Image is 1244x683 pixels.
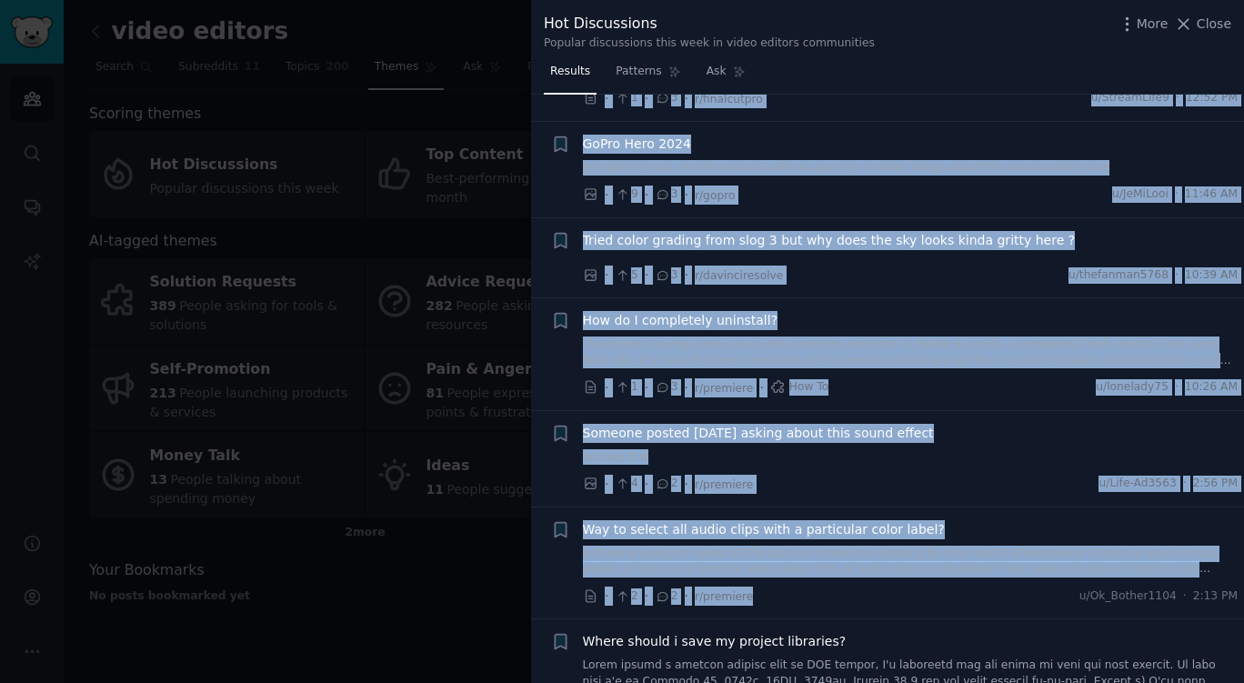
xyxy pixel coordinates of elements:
span: · [605,378,608,397]
a: I have been having some issues with premiere and want to delete it and do a completely fresh rein... [583,336,1239,368]
span: 2:56 PM [1193,476,1238,492]
span: 3 [655,186,677,203]
span: More [1137,15,1169,34]
span: 3 [655,267,677,284]
span: Close [1197,15,1231,34]
span: Ask [707,64,727,80]
span: · [685,475,688,494]
a: Ask [700,57,752,95]
span: u/Life-Ad3563 [1099,476,1176,492]
a: Just got this guy, im still new to GoPro so any tips or other things about this one would be nice [583,160,1239,176]
span: 11:46 AM [1185,186,1238,203]
span: 2 [615,588,637,605]
span: u/StreamLife9 [1091,90,1169,106]
span: 9 [615,186,637,203]
span: u/JeMiLooi [1112,186,1169,203]
span: · [1175,379,1179,396]
button: More [1118,15,1169,34]
span: r/gopro [695,189,735,202]
span: How To [770,379,829,396]
span: 3 [655,379,677,396]
div: Hot Discussions [544,13,875,35]
span: · [605,266,608,285]
span: 10:26 AM [1185,379,1238,396]
a: Results [544,57,597,95]
span: 5 [615,267,637,284]
button: Close [1174,15,1231,34]
span: r/davinciresolve [695,269,783,282]
span: 10:39 AM [1185,267,1238,284]
span: 2:13 PM [1193,588,1238,605]
span: · [645,186,648,205]
span: r/premiere [695,590,753,603]
span: 4 [615,476,637,492]
span: · [1183,588,1187,605]
span: · [645,378,648,397]
span: · [685,266,688,285]
span: · [685,186,688,205]
span: · [1176,90,1179,106]
span: · [759,378,763,397]
span: · [605,475,608,494]
span: u/lonelady75 [1096,379,1169,396]
span: u/Ok_Bother1104 [1079,588,1177,605]
a: Where should i save my project libraries? [583,632,847,651]
a: Patterns [609,57,687,95]
span: u/thefanman5768 [1068,267,1169,284]
a: Someone posted [DATE] asking about this sound effect [583,424,934,443]
span: · [605,89,608,108]
span: · [1175,267,1179,284]
span: · [605,587,608,606]
span: · [685,378,688,397]
span: · [1175,186,1179,203]
span: · [645,266,648,285]
span: r/premiere [695,478,753,491]
span: · [685,587,688,606]
span: 2 [655,588,677,605]
span: 12:52 PM [1186,90,1238,106]
a: Tried color grading from slog 3 but why does the sky looks kinda gritty here ? [583,231,1076,250]
a: GoPro Hero 2024 [583,135,691,154]
span: · [645,587,648,606]
span: · [645,475,648,494]
span: 1 [615,90,637,106]
div: Popular discussions this week in video editors communities [544,35,875,52]
span: Patterns [616,64,661,80]
span: · [685,89,688,108]
span: · [1183,476,1187,492]
span: · [605,186,608,205]
a: Is there any way to select all the clips on a timeline, isolating by color label? Alternatively: ... [583,546,1239,578]
span: 2 [655,476,677,492]
span: 1 [615,379,637,396]
span: Results [550,64,590,80]
a: So here it is [583,449,1239,466]
a: How do I completely uninstall? [583,311,778,330]
span: · [645,89,648,108]
a: Way to select all audio clips with a particular color label? [583,520,945,539]
span: r/finalcutpro [695,93,763,105]
span: 3 [655,90,677,106]
span: r/premiere [695,382,753,395]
